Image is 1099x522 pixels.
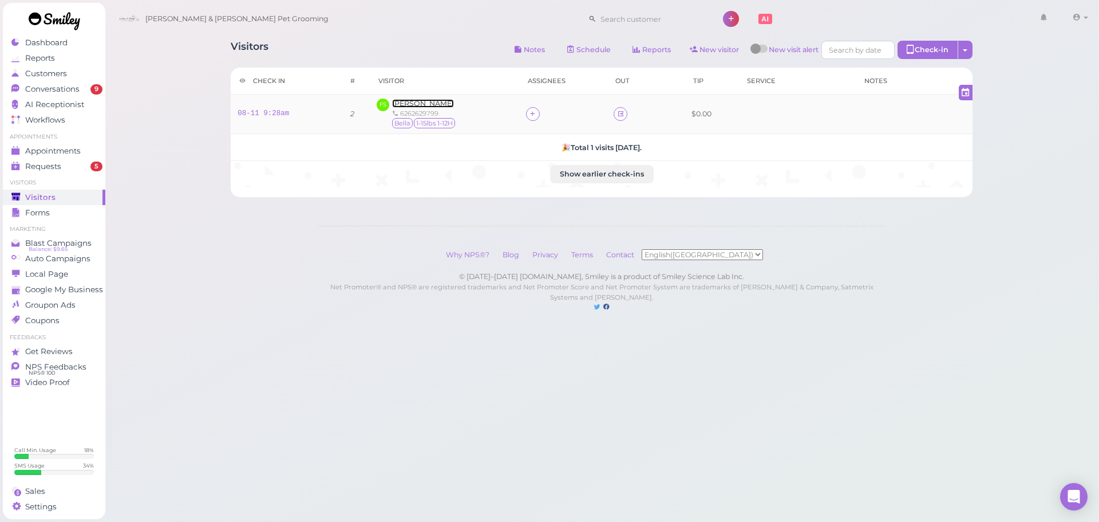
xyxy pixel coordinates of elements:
[25,269,68,279] span: Local Page
[25,285,103,295] span: Google My Business
[821,41,895,59] input: Search by date
[330,283,873,301] small: Net Promoter® and NPS® are registered trademarks and Net Promoter Score and Net Promoter System a...
[25,208,50,218] span: Forms
[25,69,67,79] span: Customers
[769,45,819,62] span: New visit alert
[25,316,60,325] span: Coupons
[3,190,105,205] a: Visitors
[856,68,973,95] th: Notes
[3,344,105,359] a: Get Reviews
[25,162,61,171] span: Requests
[25,378,70,387] span: Video Proof
[25,84,80,94] span: Conversations
[238,109,289,117] a: 08-11 9:28am
[90,162,102,172] span: 5
[3,484,105,499] a: Sales
[685,68,738,95] th: Tip
[685,95,738,134] td: $0.00
[29,368,55,378] span: NPS® 100
[25,53,55,63] span: Reports
[3,159,105,174] a: Requests 5
[3,499,105,515] a: Settings
[440,250,495,259] a: Why NPS®?
[497,250,525,259] a: Blog
[25,238,92,248] span: Blast Campaigns
[519,68,607,95] th: Assignees
[414,118,455,128] span: 1-15lbs 1-12H
[738,68,856,95] th: Service
[898,41,958,59] div: Check-in
[3,97,105,112] a: AI Receptionist
[14,446,56,454] div: Call Min. Usage
[681,41,749,59] a: New visitor
[623,41,681,59] a: Reports
[231,41,268,62] h1: Visitors
[1060,483,1088,511] div: Open Intercom Messenger
[3,266,105,282] a: Local Page
[3,236,105,251] a: Blast Campaigns Balance: $9.65
[25,115,65,125] span: Workflows
[83,462,94,469] div: 34 %
[3,297,105,313] a: Groupon Ads
[527,250,564,259] a: Privacy
[25,486,45,496] span: Sales
[3,225,105,233] li: Marketing
[3,81,105,97] a: Conversations 9
[3,143,105,159] a: Appointments
[600,250,642,259] a: Contact
[25,254,90,264] span: Auto Campaigns
[25,146,81,156] span: Appointments
[392,118,413,128] span: Bella
[392,99,454,108] a: [PERSON_NAME]
[343,76,361,85] div: #
[3,333,105,342] li: Feedbacks
[3,375,105,390] a: Video Proof
[3,179,105,187] li: Visitors
[607,68,657,95] th: Out
[238,143,966,152] h5: 🎉 Total 1 visits [DATE].
[3,35,105,50] a: Dashboard
[25,347,73,356] span: Get Reviews
[25,362,86,372] span: NPS Feedbacks
[3,313,105,328] a: Coupons
[3,112,105,128] a: Workflows
[3,359,105,375] a: NPS Feedbacks NPS® 100
[3,66,105,81] a: Customers
[145,3,329,35] span: [PERSON_NAME] & [PERSON_NAME] Pet Grooming
[25,502,57,512] span: Settings
[377,99,389,111] span: FS
[3,205,105,221] a: Forms
[318,272,885,282] div: © [DATE]–[DATE] [DOMAIN_NAME], Smiley is a product of Smiley Science Lab Inc.
[505,41,555,59] button: Notes
[596,10,707,28] input: Search customer
[231,68,335,95] th: Check in
[25,300,76,310] span: Groupon Ads
[14,462,45,469] div: SMS Usage
[25,193,56,202] span: Visitors
[370,68,519,95] th: Visitor
[392,109,456,118] div: 6262629799
[25,38,68,48] span: Dashboard
[3,282,105,297] a: Google My Business
[550,165,654,183] button: Show earlier check-ins
[566,250,599,259] a: Terms
[3,133,105,141] li: Appointments
[29,245,68,254] span: Balance: $9.65
[25,100,84,109] span: AI Receptionist
[3,50,105,66] a: Reports
[558,41,620,59] a: Schedule
[350,109,354,118] i: 2
[84,446,94,454] div: 18 %
[90,84,102,95] span: 9
[3,251,105,266] a: Auto Campaigns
